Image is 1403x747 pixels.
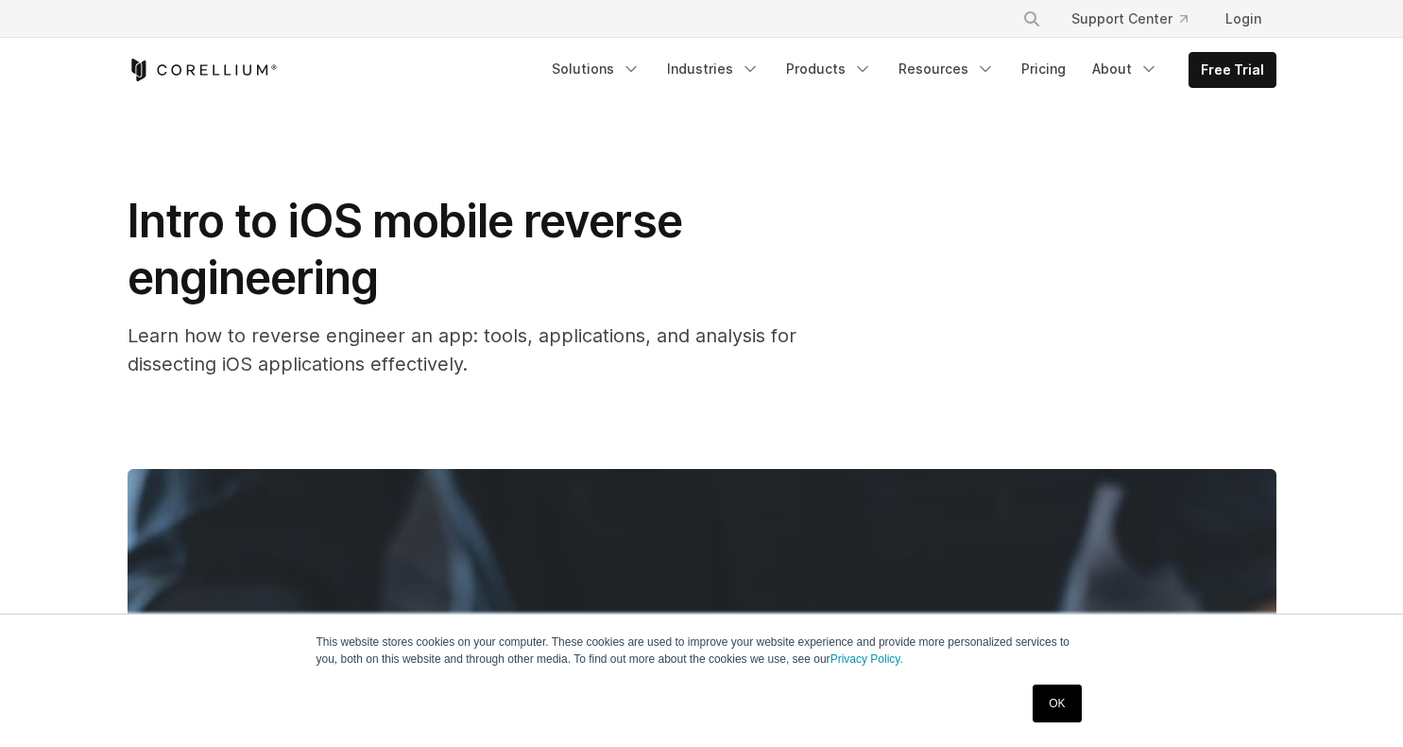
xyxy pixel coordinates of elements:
[128,193,682,305] span: Intro to iOS mobile reverse engineering
[1010,52,1077,86] a: Pricing
[1015,2,1049,36] button: Search
[1056,2,1203,36] a: Support Center
[540,52,652,86] a: Solutions
[317,634,1087,668] p: This website stores cookies on your computer. These cookies are used to improve your website expe...
[1033,685,1081,722] a: OK
[775,52,883,86] a: Products
[887,52,1006,86] a: Resources
[1081,52,1170,86] a: About
[128,59,278,81] a: Corellium Home
[1189,53,1275,87] a: Free Trial
[1210,2,1276,36] a: Login
[1000,2,1276,36] div: Navigation Menu
[656,52,771,86] a: Industries
[830,652,903,666] a: Privacy Policy.
[540,52,1276,88] div: Navigation Menu
[128,324,796,375] span: Learn how to reverse engineer an app: tools, applications, and analysis for dissecting iOS applic...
